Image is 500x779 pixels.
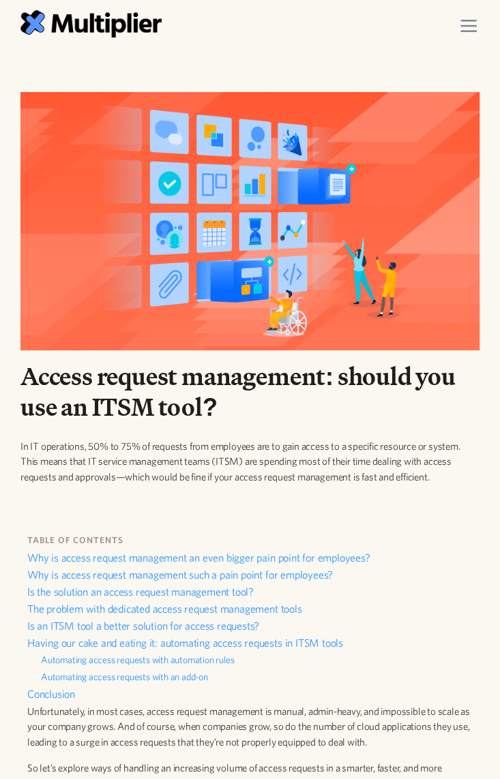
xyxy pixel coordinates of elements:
[27,602,473,619] a: The problem with dedicated access request management tools
[27,687,473,704] a: Conclusion
[27,704,473,750] p: Unfortunately, in most cases, access request management is manual, admin-heavy, and impossible to...
[20,361,480,423] h1: Access request management: should you use an ITSM tool?
[27,568,473,585] a: Why is access request management such a pain point for employees?
[20,439,480,485] p: In IT operations, 50% to 75% of requests from employees are to gain access to a specific resource...
[41,653,473,670] a: Automating access requests with automation rules
[27,534,473,547] h6: table of contents
[27,636,473,653] a: Having our cake and eating it: automating access requests in ITSM tools
[20,92,480,350] img: Access request management: should you use an ITSM tool?
[41,670,473,687] a: Automating access requests with an add-on
[27,619,473,636] a: Is an ITSM tool a better solution for access requests?
[27,585,473,602] a: Is the solution an access request management tool?
[27,551,473,568] a: Why is access request management an even bigger pain point for employees?
[450,7,488,45] div: menu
